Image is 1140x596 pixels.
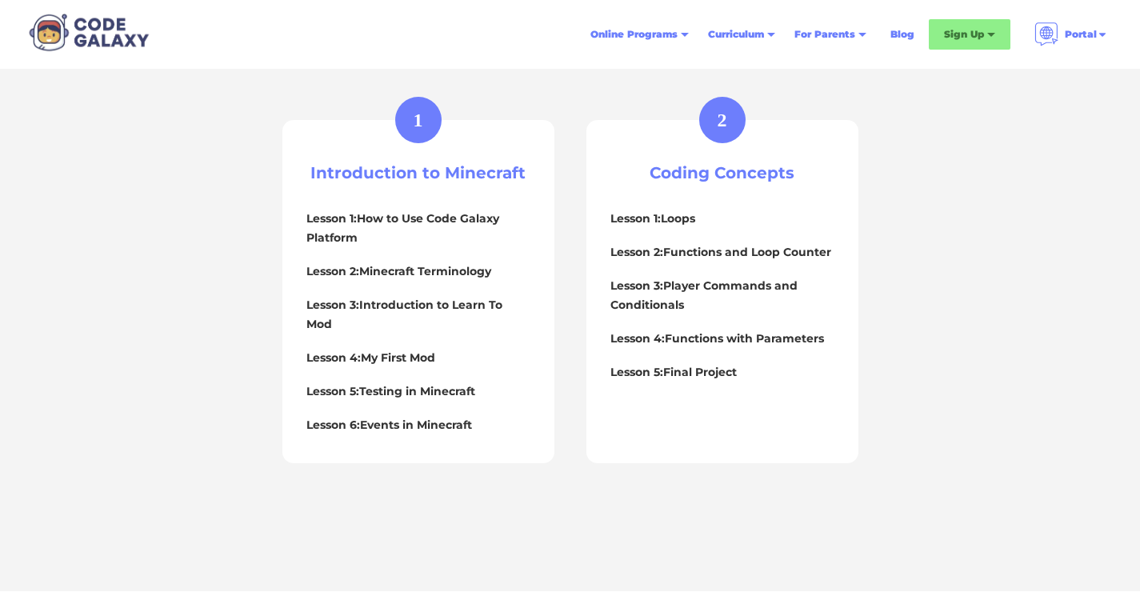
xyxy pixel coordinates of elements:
[306,211,499,245] strong: How to Use Code Galaxy Platform
[881,20,924,49] a: Blog
[663,245,831,259] strong: Functions and Loop Counter
[610,362,834,382] h4: Lesson 5:
[306,382,530,401] h4: Lesson 5:
[306,262,530,281] h4: Lesson 2:
[610,242,834,262] h4: Lesson 2:
[581,20,698,49] div: Online Programs
[610,329,834,348] h4: Lesson 4:
[698,20,785,49] div: Curriculum
[944,26,984,42] div: Sign Up
[785,20,876,49] div: For Parents
[610,278,798,312] strong: Player Commands and Conditionals
[1025,16,1118,53] div: Portal
[359,384,475,398] strong: Testing in Minecraft
[665,331,824,346] strong: Functions with Parameters
[306,209,530,247] h4: Lesson 1:
[306,348,530,367] h4: Lesson 4:
[1065,26,1097,42] div: Portal
[360,418,472,432] strong: Events in Minecraft
[794,26,855,42] div: For Parents
[663,365,737,379] strong: Final Project
[718,110,727,130] div: 2
[610,276,834,314] h4: Lesson 3:
[414,110,423,130] div: 1
[929,19,1010,50] div: Sign Up
[610,163,834,183] h3: Coding Concepts
[306,163,530,183] h3: Introduction to Minecraft
[610,209,834,228] h4: Lesson 1:
[361,350,435,365] strong: My First Mod
[590,26,678,42] div: Online Programs
[306,415,530,434] h4: Lesson 6:
[359,264,491,278] strong: Minecraft Terminology
[708,26,764,42] div: Curriculum
[306,298,502,331] strong: Introduction to Learn To Mod
[661,211,695,226] strong: Loops
[306,295,530,334] h4: Lesson 3:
